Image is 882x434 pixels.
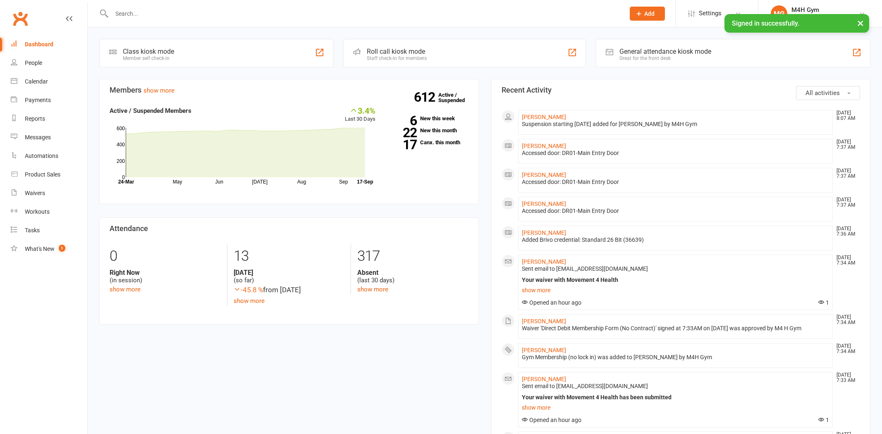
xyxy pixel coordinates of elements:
div: Payments [25,97,51,103]
a: [PERSON_NAME] [522,258,566,265]
div: Roll call kiosk mode [367,48,427,55]
div: What's New [25,246,55,252]
a: show more [143,87,174,94]
time: [DATE] 7:34 AM [832,255,860,266]
a: 6New this week [388,116,468,121]
time: [DATE] 7:37 AM [832,168,860,179]
div: Suspension starting [DATE] added for [PERSON_NAME] by M4H Gym [522,121,829,128]
div: General attendance kiosk mode [619,48,711,55]
div: Accessed door: DR01-Main Entry Door [522,179,829,186]
div: Great for the front desk [619,55,711,61]
a: show more [110,286,141,293]
div: Calendar [25,78,48,85]
a: Workouts [11,203,87,221]
button: × [853,14,868,32]
span: 1 [59,245,65,252]
div: Automations [25,153,58,159]
a: Dashboard [11,35,87,54]
time: [DATE] 7:34 AM [832,343,860,354]
a: 22New this month [388,128,468,133]
a: Automations [11,147,87,165]
a: Tasks [11,221,87,240]
span: Add [644,10,655,17]
a: Reports [11,110,87,128]
h3: Members [110,86,468,94]
a: [PERSON_NAME] [522,143,566,149]
div: 0 [110,244,221,269]
strong: 22 [388,126,417,139]
div: People [25,60,42,66]
div: Messages [25,134,51,141]
div: Gym Membership (no lock in) was added to [PERSON_NAME] by M4H Gym [522,354,829,361]
time: [DATE] 7:36 AM [832,226,860,237]
div: Waivers [25,190,45,196]
div: Product Sales [25,171,60,178]
a: show more [357,286,388,293]
a: 612Active / Suspended [438,86,475,109]
div: Added Brivo credential: Standard 26 Bit (36639) [522,236,829,243]
a: 17Canx. this month [388,140,468,145]
a: show more [522,284,829,296]
a: show more [234,297,265,305]
div: Member self check-in [123,55,174,61]
a: Messages [11,128,87,147]
time: [DATE] 7:37 AM [832,197,860,208]
div: Accessed door: DR01-Main Entry Door [522,207,829,215]
span: 1 [818,417,829,423]
a: [PERSON_NAME] [522,200,566,207]
a: Clubworx [10,8,31,29]
span: Signed in successfully. [732,19,799,27]
div: from [DATE] [234,284,344,296]
h3: Attendance [110,224,468,233]
strong: Right Now [110,269,221,277]
time: [DATE] 7:37 AM [832,139,860,150]
a: Product Sales [11,165,87,184]
a: Calendar [11,72,87,91]
a: [PERSON_NAME] [522,376,566,382]
span: All activities [806,89,840,97]
div: 317 [357,244,468,269]
div: 3.4% [345,106,375,115]
strong: 6 [388,114,417,127]
div: Accessed door: DR01-Main Entry Door [522,150,829,157]
strong: Active / Suspended Members [110,107,191,114]
time: [DATE] 8:07 AM [832,110,860,121]
a: Payments [11,91,87,110]
a: [PERSON_NAME] [522,347,566,353]
time: [DATE] 7:33 AM [832,372,860,383]
div: Your waiver with Movement 4 Health [522,277,829,284]
div: Last 30 Days [345,106,375,124]
div: 13 [234,244,344,269]
a: [PERSON_NAME] [522,229,566,236]
div: (last 30 days) [357,269,468,284]
a: [PERSON_NAME] [522,114,566,120]
input: Search... [109,8,619,19]
div: M4H Gym [791,6,841,14]
h3: Recent Activity [502,86,860,94]
time: [DATE] 7:34 AM [832,315,860,325]
a: show more [522,402,829,413]
div: Waiver 'Direct Debit Membership Form (No Contract)' signed at 7:33AM on [DATE] was approved by M4... [522,325,829,332]
div: (in session) [110,269,221,284]
a: What's New1 [11,240,87,258]
button: Add [630,7,665,21]
div: Movement 4 Health [791,14,841,21]
a: [PERSON_NAME] [522,318,566,324]
div: MG [771,5,787,22]
span: 1 [818,299,829,306]
div: Reports [25,115,45,122]
div: Tasks [25,227,40,234]
a: People [11,54,87,72]
div: Class kiosk mode [123,48,174,55]
span: Sent email to [EMAIL_ADDRESS][DOMAIN_NAME] [522,265,648,272]
span: Opened an hour ago [522,417,581,423]
span: Settings [699,4,722,23]
span: -45.8 % [234,286,263,294]
span: Sent email to [EMAIL_ADDRESS][DOMAIN_NAME] [522,383,648,389]
strong: 17 [388,138,417,151]
strong: [DATE] [234,269,344,277]
strong: Absent [357,269,468,277]
strong: 612 [414,91,438,103]
div: Dashboard [25,41,53,48]
span: Opened an hour ago [522,299,581,306]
